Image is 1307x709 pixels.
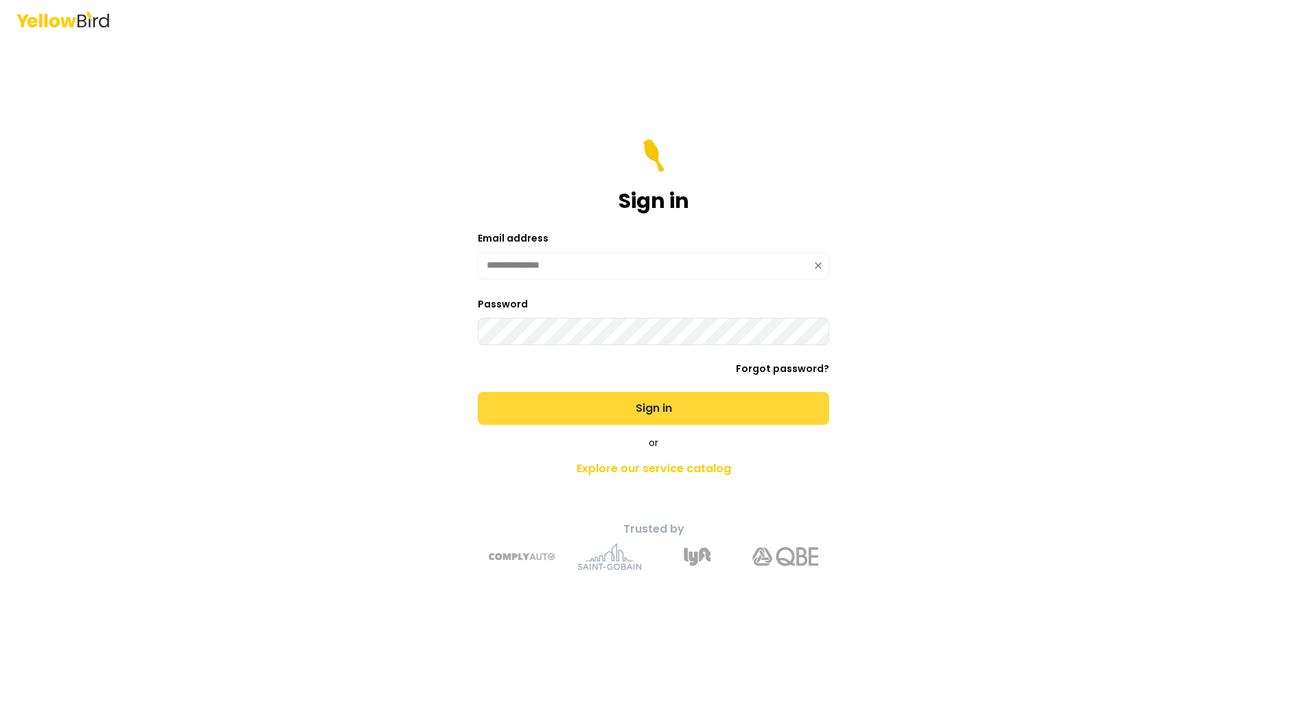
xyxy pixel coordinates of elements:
a: Explore our service catalog [412,455,895,483]
span: or [649,436,658,450]
button: Sign in [478,392,829,425]
label: Email address [478,231,548,245]
label: Password [478,297,528,311]
p: Trusted by [412,521,895,537]
a: Forgot password? [736,362,829,375]
h1: Sign in [618,189,689,213]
